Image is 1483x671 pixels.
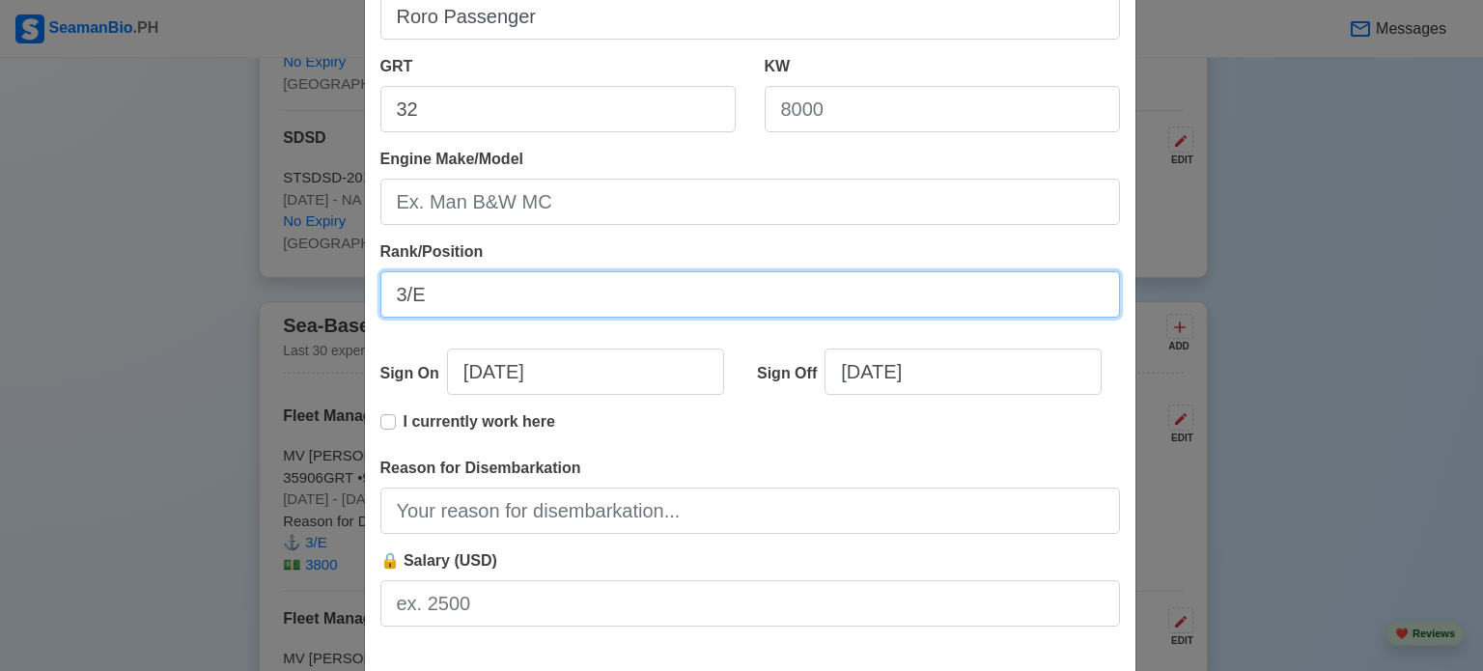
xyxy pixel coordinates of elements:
[380,86,736,132] input: 33922
[380,58,413,74] span: GRT
[765,86,1120,132] input: 8000
[380,271,1120,318] input: Ex: Third Officer or 3/OFF
[380,460,581,476] span: Reason for Disembarkation
[404,410,555,433] p: I currently work here
[757,362,825,385] div: Sign Off
[380,552,497,569] span: 🔒 Salary (USD)
[380,362,447,385] div: Sign On
[380,243,484,260] span: Rank/Position
[765,58,791,74] span: KW
[380,179,1120,225] input: Ex. Man B&W MC
[380,488,1120,534] input: Your reason for disembarkation...
[380,580,1120,627] input: ex. 2500
[380,151,523,167] span: Engine Make/Model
